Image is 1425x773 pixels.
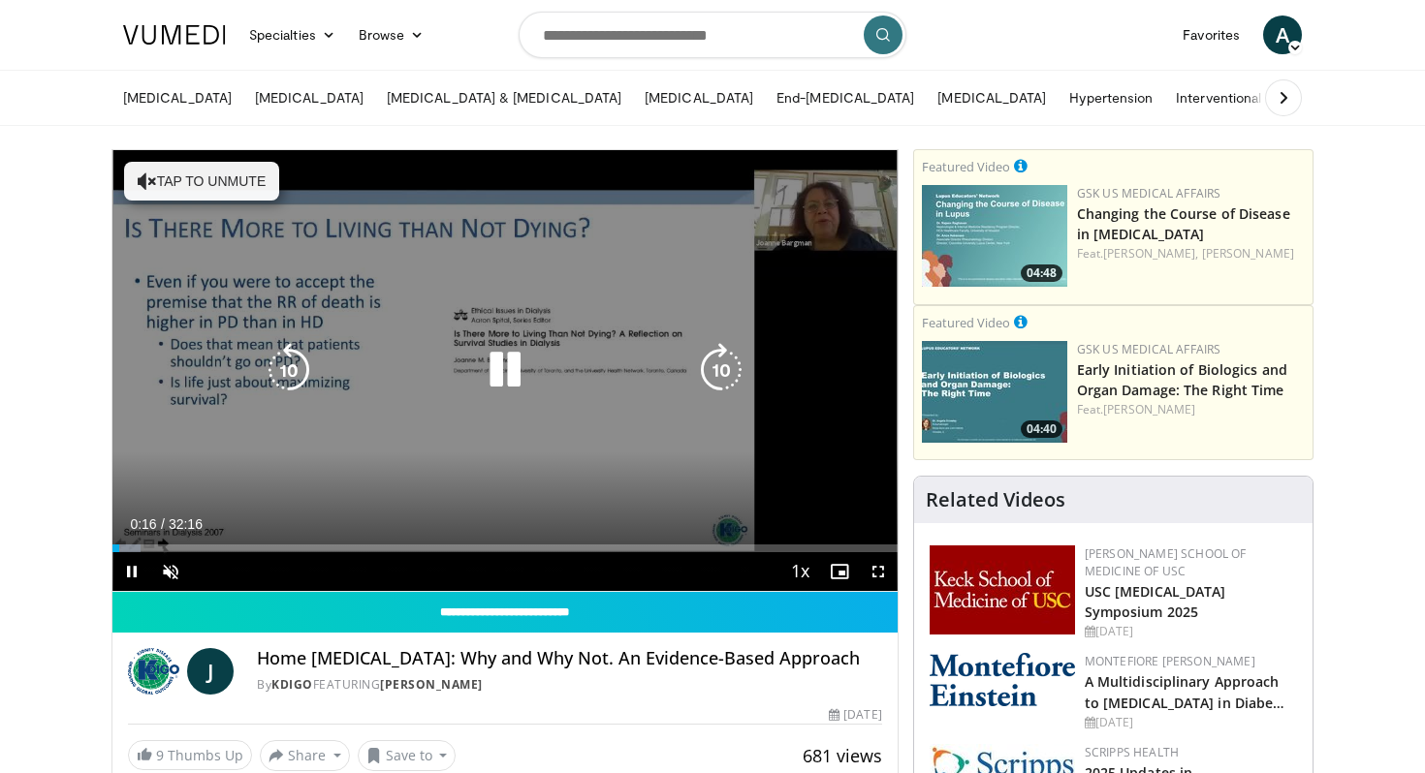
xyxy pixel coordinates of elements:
[271,676,313,693] a: KDIGO
[1085,744,1179,760] a: Scripps Health
[519,12,906,58] input: Search topics, interventions
[128,740,252,770] a: 9 Thumbs Up
[1058,78,1164,117] a: Hypertension
[1021,264,1062,282] span: 04:48
[112,544,898,552] div: Progress Bar
[161,516,165,532] span: /
[859,552,898,591] button: Fullscreen
[1103,245,1198,262] a: [PERSON_NAME],
[375,78,633,117] a: [MEDICAL_DATA] & [MEDICAL_DATA]
[820,552,859,591] button: Enable picture-in-picture mode
[260,740,350,771] button: Share
[1202,245,1294,262] a: [PERSON_NAME]
[803,744,882,767] span: 681 views
[930,545,1075,634] img: 7b941f1f-d101-407a-8bfa-07bd47db01ba.png.150x105_q85_autocrop_double_scale_upscale_version-0.2.jpg
[1085,672,1285,711] a: A Multidisciplinary Approach to [MEDICAL_DATA] in Diabe…
[1085,653,1255,669] a: Montefiore [PERSON_NAME]
[1021,420,1062,438] span: 04:40
[156,746,164,764] span: 9
[123,25,226,45] img: VuMedi Logo
[765,78,926,117] a: End-[MEDICAL_DATA]
[347,15,436,54] a: Browse
[358,740,457,771] button: Save to
[1085,582,1226,621] a: USC [MEDICAL_DATA] Symposium 2025
[1077,341,1221,357] a: GSK US Medical Affairs
[380,676,483,693] a: [PERSON_NAME]
[124,162,279,201] button: Tap to unmute
[243,78,375,117] a: [MEDICAL_DATA]
[1085,545,1247,579] a: [PERSON_NAME] School of Medicine of USC
[926,78,1058,117] a: [MEDICAL_DATA]
[1077,360,1287,399] a: Early Initiation of Biologics and Organ Damage: The Right Time
[1085,714,1297,731] div: [DATE]
[187,648,234,695] a: J
[1085,623,1297,640] div: [DATE]
[781,552,820,591] button: Playback Rate
[829,706,881,724] div: [DATE]
[1171,15,1251,54] a: Favorites
[1263,15,1302,54] a: A
[237,15,347,54] a: Specialties
[130,516,156,532] span: 0:16
[257,648,881,669] h4: Home [MEDICAL_DATA]: Why and Why Not. An Evidence-Based Approach
[922,341,1067,443] img: b4d418dc-94e0-46e0-a7ce-92c3a6187fbe.png.150x105_q85_crop-smart_upscale.jpg
[926,488,1065,511] h4: Related Videos
[922,341,1067,443] a: 04:40
[1077,245,1305,263] div: Feat.
[922,314,1010,331] small: Featured Video
[930,653,1075,706] img: b0142b4c-93a1-4b58-8f91-5265c282693c.png.150x105_q85_autocrop_double_scale_upscale_version-0.2.png
[1077,204,1290,243] a: Changing the Course of Disease in [MEDICAL_DATA]
[151,552,190,591] button: Unmute
[1077,185,1221,201] a: GSK US Medical Affairs
[112,150,898,592] video-js: Video Player
[1103,401,1195,417] a: [PERSON_NAME]
[922,158,1010,175] small: Featured Video
[1164,78,1348,117] a: Interventional Nephrology
[922,185,1067,287] a: 04:48
[128,648,179,695] img: KDIGO
[633,78,765,117] a: [MEDICAL_DATA]
[922,185,1067,287] img: 617c1126-5952-44a1-b66c-75ce0166d71c.png.150x105_q85_crop-smart_upscale.jpg
[169,516,203,532] span: 32:16
[111,78,243,117] a: [MEDICAL_DATA]
[257,676,881,694] div: By FEATURING
[112,552,151,591] button: Pause
[1077,401,1305,418] div: Feat.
